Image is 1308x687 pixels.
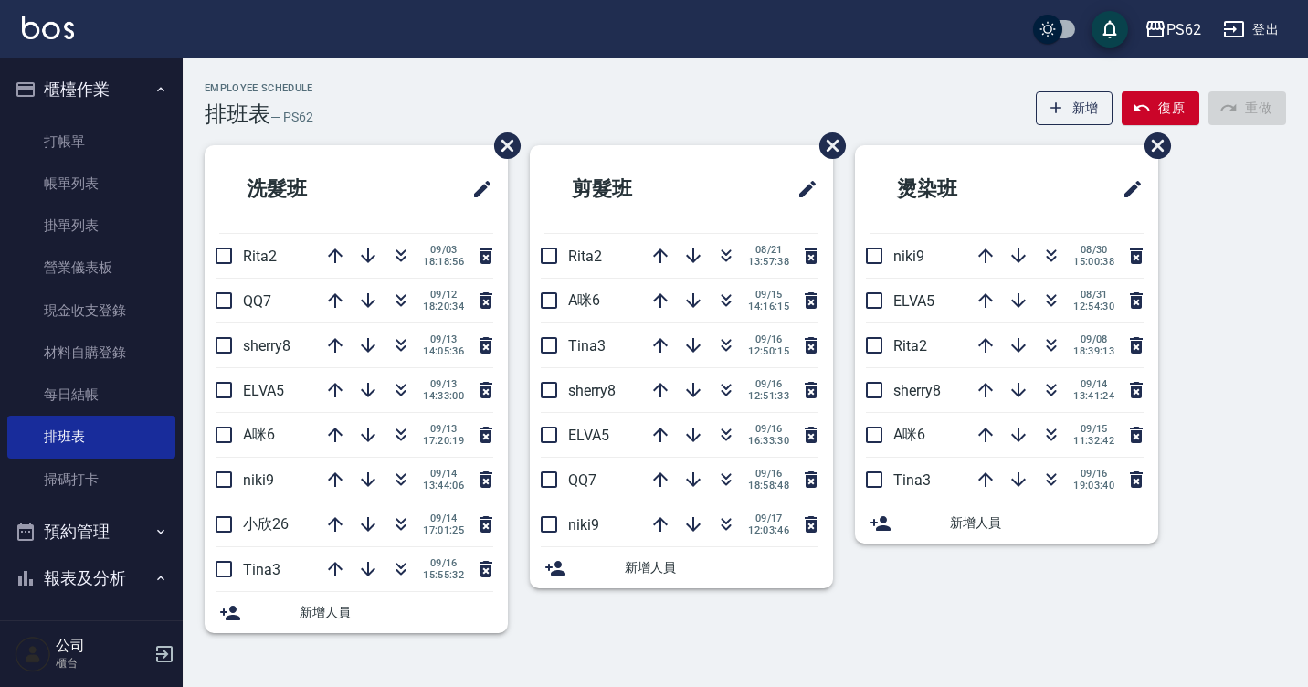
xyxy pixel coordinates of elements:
[748,480,789,491] span: 18:58:48
[1137,11,1208,48] button: PS62
[568,291,600,309] span: A咪6
[748,289,789,301] span: 09/15
[423,480,464,491] span: 13:44:06
[22,16,74,39] img: Logo
[568,471,596,489] span: QQ7
[893,292,934,310] span: ELVA5
[568,516,599,534] span: niki9
[1073,333,1114,345] span: 09/08
[1073,423,1114,435] span: 09/15
[1166,18,1201,41] div: PS62
[460,167,493,211] span: 修改班表的標題
[1073,244,1114,256] span: 08/30
[748,301,789,312] span: 14:16:15
[56,637,149,655] h5: 公司
[950,513,1144,533] span: 新增人員
[243,248,277,265] span: Rita2
[480,119,523,173] span: 刪除班表
[748,256,789,268] span: 13:57:38
[7,459,175,501] a: 掃碼打卡
[1122,91,1199,125] button: 復原
[625,558,818,577] span: 新增人員
[748,345,789,357] span: 12:50:15
[243,426,275,443] span: A咪6
[423,289,464,301] span: 09/12
[423,256,464,268] span: 18:18:56
[219,156,397,222] h2: 洗髮班
[270,108,313,127] h6: — PS62
[423,524,464,536] span: 17:01:25
[7,205,175,247] a: 掛單列表
[56,655,149,671] p: 櫃台
[205,101,270,127] h3: 排班表
[1073,289,1114,301] span: 08/31
[748,333,789,345] span: 09/16
[423,569,464,581] span: 15:55:32
[423,378,464,390] span: 09/13
[423,468,464,480] span: 09/14
[1073,468,1114,480] span: 09/16
[243,515,289,533] span: 小欣26
[423,557,464,569] span: 09/16
[806,119,849,173] span: 刪除班表
[1216,13,1286,47] button: 登出
[243,382,284,399] span: ELVA5
[243,471,274,489] span: niki9
[1073,378,1114,390] span: 09/14
[7,66,175,113] button: 櫃檯作業
[1073,256,1114,268] span: 15:00:38
[748,513,789,524] span: 09/17
[1092,11,1128,48] button: save
[748,244,789,256] span: 08/21
[423,435,464,447] span: 17:20:19
[893,382,941,399] span: sherry8
[748,468,789,480] span: 09/16
[205,82,313,94] h2: Employee Schedule
[243,337,290,354] span: sherry8
[748,390,789,402] span: 12:51:33
[870,156,1048,222] h2: 燙染班
[893,426,925,443] span: A咪6
[205,592,508,633] div: 新增人員
[893,337,927,354] span: Rita2
[423,423,464,435] span: 09/13
[748,435,789,447] span: 16:33:30
[1111,167,1144,211] span: 修改班表的標題
[7,555,175,602] button: 報表及分析
[243,561,280,578] span: Tina3
[1073,345,1114,357] span: 18:39:13
[1073,435,1114,447] span: 11:32:42
[7,290,175,332] a: 現金收支登錄
[748,378,789,390] span: 09/16
[7,416,175,458] a: 排班表
[1131,119,1174,173] span: 刪除班表
[7,163,175,205] a: 帳單列表
[423,333,464,345] span: 09/13
[1073,480,1114,491] span: 19:03:40
[568,382,616,399] span: sherry8
[423,301,464,312] span: 18:20:34
[1073,390,1114,402] span: 13:41:24
[300,603,493,622] span: 新增人員
[544,156,723,222] h2: 剪髮班
[7,374,175,416] a: 每日結帳
[7,332,175,374] a: 材料自購登錄
[530,547,833,588] div: 新增人員
[855,502,1158,544] div: 新增人員
[568,427,609,444] span: ELVA5
[7,508,175,555] button: 預約管理
[423,390,464,402] span: 14:33:00
[568,248,602,265] span: Rita2
[243,292,271,310] span: QQ7
[15,636,51,672] img: Person
[748,524,789,536] span: 12:03:46
[893,248,924,265] span: niki9
[7,247,175,289] a: 營業儀表板
[748,423,789,435] span: 09/16
[1073,301,1114,312] span: 12:54:30
[893,471,931,489] span: Tina3
[423,244,464,256] span: 09/03
[7,609,175,651] a: 報表目錄
[7,121,175,163] a: 打帳單
[568,337,606,354] span: Tina3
